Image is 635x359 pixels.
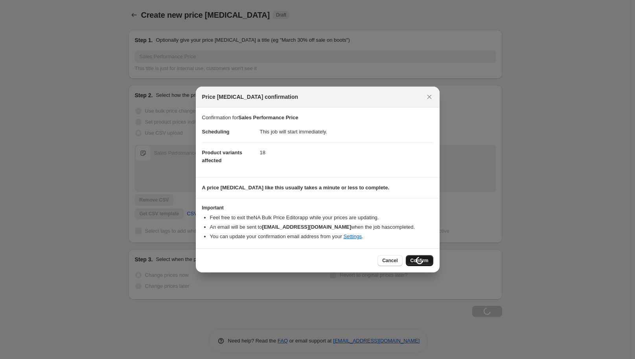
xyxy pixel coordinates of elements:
[238,115,298,120] b: Sales Performance Price
[202,205,433,211] h3: Important
[210,233,433,241] li: You can update your confirmation email address from your .
[210,223,433,231] li: An email will be sent to when the job has completed .
[202,150,243,163] span: Product variants affected
[202,129,230,135] span: Scheduling
[202,185,390,191] b: A price [MEDICAL_DATA] like this usually takes a minute or less to complete.
[260,142,433,163] dd: 18
[382,257,398,264] span: Cancel
[202,114,433,122] p: Confirmation for
[377,255,402,266] button: Cancel
[262,224,351,230] b: [EMAIL_ADDRESS][DOMAIN_NAME]
[260,122,433,142] dd: This job will start immediately.
[210,214,433,222] li: Feel free to exit the NA Bulk Price Editor app while your prices are updating.
[202,93,298,101] span: Price [MEDICAL_DATA] confirmation
[343,233,362,239] a: Settings
[424,91,435,102] button: Close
